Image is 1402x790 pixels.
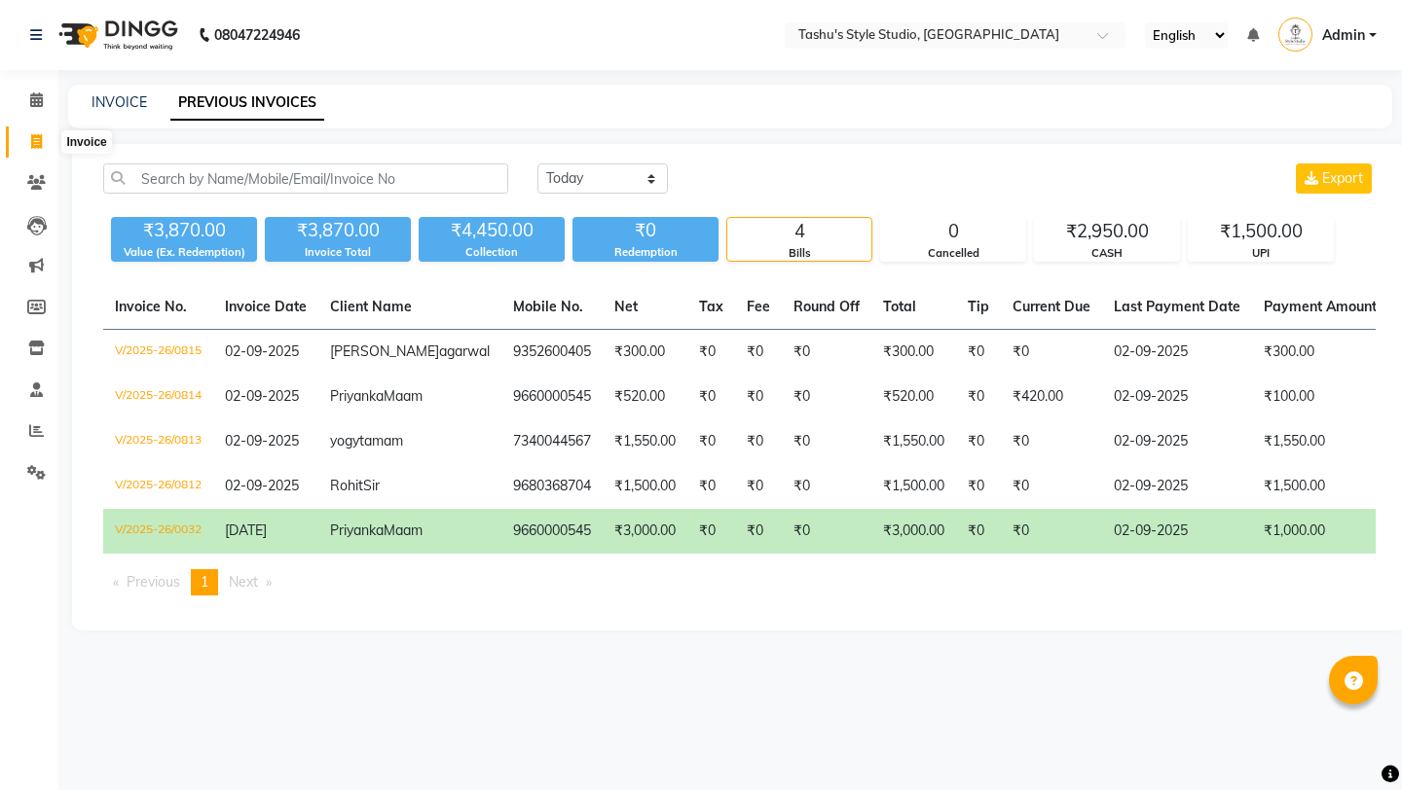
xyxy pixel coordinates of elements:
div: ₹4,450.00 [419,217,565,244]
td: ₹0 [1001,330,1102,376]
span: Tax [699,298,723,315]
span: Maam [384,387,423,405]
td: V/2025-26/0814 [103,375,213,419]
td: ₹520.00 [871,375,956,419]
span: [PERSON_NAME] [330,342,439,360]
span: Rohit [330,477,363,494]
td: ₹0 [735,419,782,464]
td: ₹0 [735,330,782,376]
td: 02-09-2025 [1102,375,1252,419]
td: ₹0 [687,375,735,419]
div: ₹2,950.00 [1035,218,1179,245]
td: ₹0 [956,330,1001,376]
div: Cancelled [881,245,1025,262]
span: agarwal [439,342,490,360]
td: ₹0 [956,419,1001,464]
input: Search by Name/Mobile/Email/Invoice No [103,163,508,194]
td: ₹3,000.00 [603,509,687,554]
div: ₹3,870.00 [111,217,257,244]
span: Export [1322,169,1363,187]
td: ₹100.00 [1252,375,1402,419]
td: 02-09-2025 [1102,419,1252,464]
td: 02-09-2025 [1102,330,1252,376]
span: Total [883,298,916,315]
div: Collection [419,244,565,261]
td: ₹0 [687,509,735,554]
td: 7340044567 [501,419,603,464]
td: ₹520.00 [603,375,687,419]
span: yogyta [330,432,372,449]
td: 02-09-2025 [1102,509,1252,554]
td: ₹3,000.00 [871,509,956,554]
span: Round Off [793,298,860,315]
span: 02-09-2025 [225,432,299,449]
td: ₹0 [735,375,782,419]
div: Invoice Total [265,244,411,261]
img: logo [50,8,183,62]
span: Current Due [1013,298,1090,315]
td: 9352600405 [501,330,603,376]
td: ₹300.00 [1252,330,1402,376]
div: ₹3,870.00 [265,217,411,244]
span: Priyanka [330,521,384,539]
span: Invoice No. [115,298,187,315]
span: 02-09-2025 [225,342,299,360]
td: ₹0 [687,464,735,509]
span: Priyanka [330,387,384,405]
nav: Pagination [103,569,1376,595]
span: 02-09-2025 [225,477,299,494]
td: V/2025-26/0813 [103,419,213,464]
td: ₹1,550.00 [871,419,956,464]
span: Mobile No. [513,298,583,315]
span: mam [372,432,403,449]
td: ₹0 [735,464,782,509]
b: 08047224946 [214,8,300,62]
span: Sir [363,477,380,494]
span: Invoice Date [225,298,307,315]
td: ₹0 [687,330,735,376]
div: 0 [881,218,1025,245]
span: 02-09-2025 [225,387,299,405]
td: 9680368704 [501,464,603,509]
div: UPI [1189,245,1333,262]
span: Fee [747,298,770,315]
td: 02-09-2025 [1102,464,1252,509]
td: ₹0 [1001,509,1102,554]
span: Net [614,298,638,315]
td: ₹0 [687,419,735,464]
td: ₹0 [956,464,1001,509]
span: Last Payment Date [1114,298,1240,315]
td: ₹1,500.00 [1252,464,1402,509]
td: V/2025-26/0032 [103,509,213,554]
td: ₹0 [782,419,871,464]
div: Redemption [572,244,719,261]
div: Value (Ex. Redemption) [111,244,257,261]
td: V/2025-26/0815 [103,330,213,376]
button: Export [1296,163,1372,194]
td: ₹420.00 [1001,375,1102,419]
td: ₹0 [1001,419,1102,464]
td: ₹0 [956,375,1001,419]
td: ₹0 [782,464,871,509]
a: INVOICE [92,93,147,111]
span: Maam [384,521,423,539]
td: 9660000545 [501,375,603,419]
td: 9660000545 [501,509,603,554]
td: ₹0 [956,509,1001,554]
div: CASH [1035,245,1179,262]
td: ₹300.00 [603,330,687,376]
td: V/2025-26/0812 [103,464,213,509]
div: Bills [727,245,871,262]
span: Previous [127,573,180,591]
span: 1 [201,573,208,591]
img: Admin [1278,18,1312,52]
span: Client Name [330,298,412,315]
td: ₹1,550.00 [603,419,687,464]
td: ₹0 [1001,464,1102,509]
td: ₹1,000.00 [1252,509,1402,554]
span: Tip [968,298,989,315]
td: ₹0 [735,509,782,554]
td: ₹1,550.00 [1252,419,1402,464]
div: Invoice [61,130,111,154]
td: ₹300.00 [871,330,956,376]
